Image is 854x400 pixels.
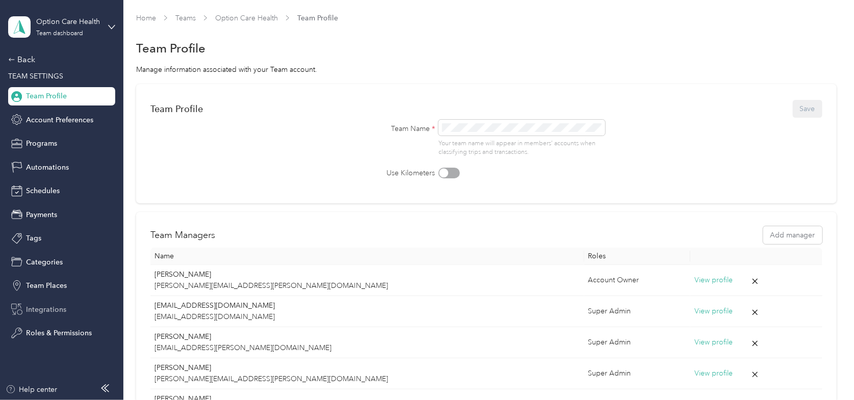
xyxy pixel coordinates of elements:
[136,43,205,54] h1: Team Profile
[297,13,338,23] span: Team Profile
[588,368,686,379] div: Super Admin
[26,209,57,220] span: Payments
[584,248,690,265] th: Roles
[588,306,686,317] div: Super Admin
[763,226,822,244] button: Add manager
[154,300,580,311] p: [EMAIL_ADDRESS][DOMAIN_NAME]
[215,14,278,22] a: Option Care Health
[26,233,41,244] span: Tags
[154,311,580,323] p: [EMAIL_ADDRESS][DOMAIN_NAME]
[154,331,580,342] p: [PERSON_NAME]
[8,72,63,81] span: TEAM SETTINGS
[8,54,110,66] div: Back
[154,342,580,354] p: [EMAIL_ADDRESS][PERSON_NAME][DOMAIN_NAME]
[26,257,63,268] span: Categories
[797,343,854,400] iframe: Everlance-gr Chat Button Frame
[36,16,100,27] div: Option Care Health
[26,328,92,338] span: Roles & Permissions
[150,228,215,242] h2: Team Managers
[694,275,733,286] button: View profile
[154,280,580,291] p: [PERSON_NAME][EMAIL_ADDRESS][PERSON_NAME][DOMAIN_NAME]
[26,304,66,315] span: Integrations
[136,14,156,22] a: Home
[26,280,67,291] span: Team Places
[36,31,83,37] div: Team dashboard
[344,168,435,178] label: Use Kilometers
[26,185,60,196] span: Schedules
[154,362,580,374] p: [PERSON_NAME]
[150,103,203,114] div: Team Profile
[588,337,686,348] div: Super Admin
[694,368,733,379] button: View profile
[154,374,580,385] p: [PERSON_NAME][EMAIL_ADDRESS][PERSON_NAME][DOMAIN_NAME]
[344,123,435,134] label: Team Name
[588,275,686,286] div: Account Owner
[26,91,67,101] span: Team Profile
[154,269,580,280] p: [PERSON_NAME]
[26,115,93,125] span: Account Preferences
[694,306,733,317] button: View profile
[26,162,69,173] span: Automations
[6,384,58,395] button: Help center
[26,138,57,149] span: Programs
[175,14,196,22] a: Teams
[694,337,733,348] button: View profile
[150,248,584,265] th: Name
[438,139,605,157] p: Your team name will appear in members’ accounts when classifying trips and transactions.
[136,64,837,75] div: Manage information associated with your Team account.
